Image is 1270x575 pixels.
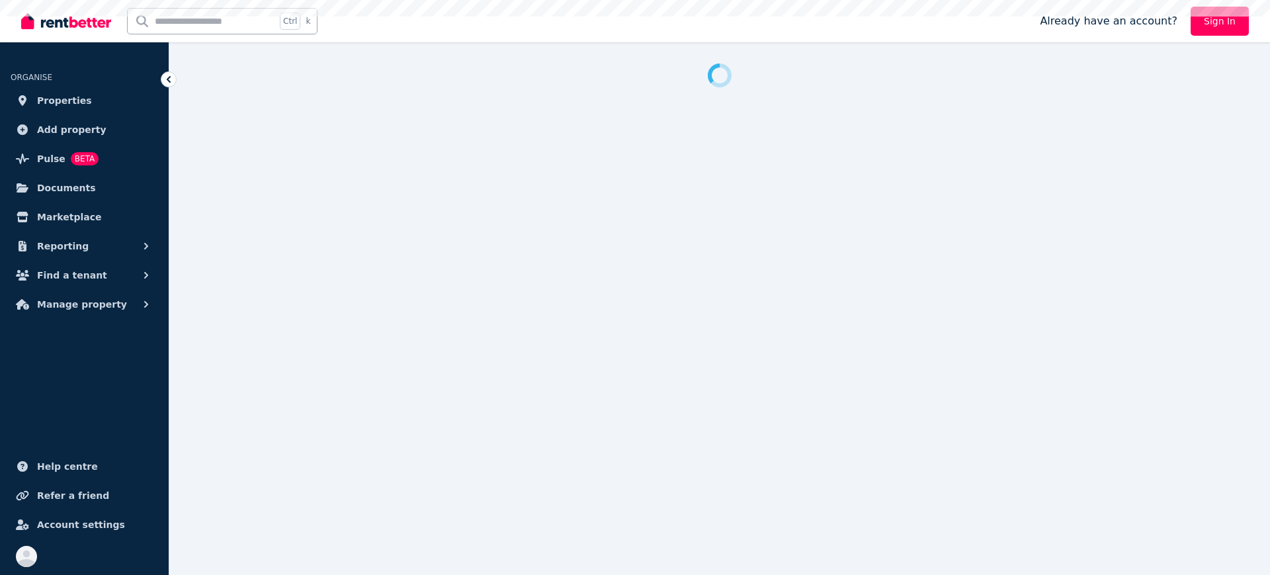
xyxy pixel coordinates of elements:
[11,146,158,172] a: PulseBETA
[11,233,158,259] button: Reporting
[11,453,158,480] a: Help centre
[37,459,98,474] span: Help centre
[37,296,127,312] span: Manage property
[37,517,125,533] span: Account settings
[11,73,52,82] span: ORGANISE
[280,13,300,30] span: Ctrl
[1191,7,1249,36] a: Sign In
[11,291,158,318] button: Manage property
[37,93,92,109] span: Properties
[37,209,101,225] span: Marketplace
[37,238,89,254] span: Reporting
[11,262,158,288] button: Find a tenant
[11,175,158,201] a: Documents
[71,152,99,165] span: BETA
[11,116,158,143] a: Add property
[21,11,111,31] img: RentBetter
[1040,13,1177,29] span: Already have an account?
[11,87,158,114] a: Properties
[11,482,158,509] a: Refer a friend
[306,16,310,26] span: k
[11,511,158,538] a: Account settings
[11,204,158,230] a: Marketplace
[37,122,106,138] span: Add property
[37,267,107,283] span: Find a tenant
[37,151,65,167] span: Pulse
[37,488,109,504] span: Refer a friend
[37,180,96,196] span: Documents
